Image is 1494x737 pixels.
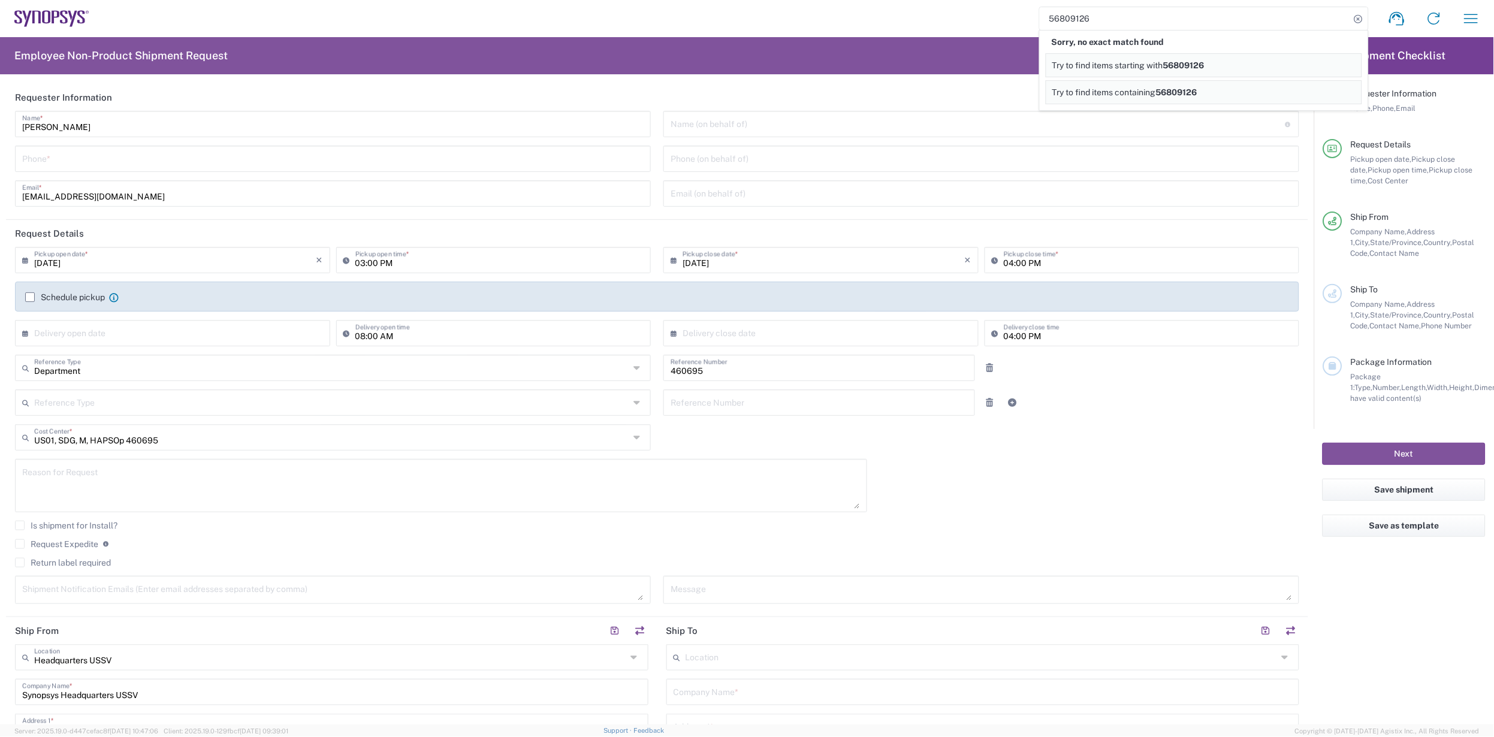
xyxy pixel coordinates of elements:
[1368,176,1409,185] span: Cost Center
[1351,372,1381,392] span: Package 1:
[1351,357,1432,367] span: Package Information
[164,727,288,735] span: Client: 2025.19.0-129fbcf
[1323,515,1486,537] button: Save as template
[25,292,105,302] label: Schedule pickup
[982,360,998,376] a: Remove Reference
[1371,238,1424,247] span: State/Province,
[1351,300,1407,309] span: Company Name,
[1371,310,1424,319] span: State/Province,
[110,727,158,735] span: [DATE] 10:47:06
[1351,212,1389,222] span: Ship From
[1351,89,1437,98] span: Requester Information
[1427,383,1450,392] span: Width,
[1368,165,1429,174] span: Pickup open time,
[1351,227,1407,236] span: Company Name,
[1351,155,1412,164] span: Pickup open date,
[1351,285,1378,294] span: Ship To
[15,558,111,567] label: Return label required
[1402,383,1427,392] span: Length,
[965,250,971,270] i: ×
[1424,310,1453,319] span: Country,
[316,250,323,270] i: ×
[1295,726,1480,736] span: Copyright © [DATE]-[DATE] Agistix Inc., All Rights Reserved
[1156,87,1197,97] span: 56809126
[1370,321,1421,330] span: Contact Name,
[1323,443,1486,465] button: Next
[15,625,59,637] h2: Ship From
[15,228,84,240] h2: Request Details
[1356,238,1371,247] span: City,
[1052,87,1156,97] span: Try to find items containing
[1373,383,1402,392] span: Number,
[666,625,698,637] h2: Ship To
[1450,383,1475,392] span: Height,
[1424,238,1453,247] span: Country,
[1421,321,1472,330] span: Phone Number
[1325,49,1446,63] h2: Shipment Checklist
[15,539,98,549] label: Request Expedite
[1356,310,1371,319] span: City,
[1370,249,1420,258] span: Contact Name
[633,727,664,734] a: Feedback
[14,49,228,63] h2: Employee Non-Product Shipment Request
[1323,479,1486,501] button: Save shipment
[240,727,288,735] span: [DATE] 09:39:01
[1004,394,1021,411] a: Add Reference
[1040,7,1350,30] input: Shipment, tracking or reference number
[1355,383,1373,392] span: Type,
[1046,31,1362,53] div: Sorry, no exact match found
[982,394,998,411] a: Remove Reference
[1373,104,1396,113] span: Phone,
[1052,61,1163,70] span: Try to find items starting with
[1396,104,1416,113] span: Email
[15,92,112,104] h2: Requester Information
[1351,140,1411,149] span: Request Details
[603,727,633,734] a: Support
[1163,61,1205,70] span: 56809126
[15,521,117,530] label: Is shipment for Install?
[14,727,158,735] span: Server: 2025.19.0-d447cefac8f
